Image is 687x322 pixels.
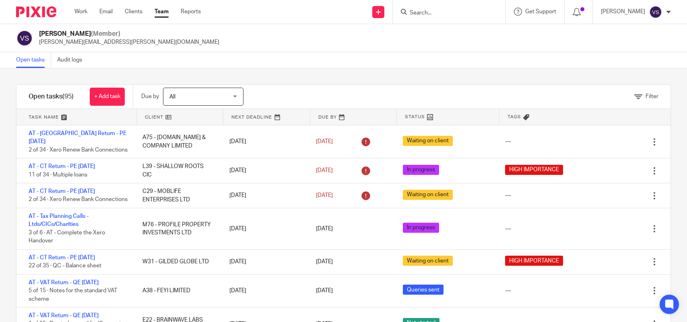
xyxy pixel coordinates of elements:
a: Team [155,8,169,16]
span: (Member) [91,31,120,37]
span: HIGH IMPORTANCE [505,165,563,175]
span: 11 of 34 · Multiple loans [29,172,87,178]
span: 5 of 15 · Notes for the standard VAT scheme [29,288,117,302]
div: [DATE] [221,283,308,299]
a: + Add task [90,88,125,106]
a: AT - CT Return - PE [DATE] [29,164,95,169]
a: AT - CT Return - PE [DATE] [29,189,95,194]
span: Get Support [525,9,556,14]
span: 2 of 34 · Xero Renew Bank Connections [29,147,128,153]
span: Status [405,113,425,120]
a: Work [74,8,87,16]
div: --- [505,287,511,295]
div: W31 - GILDED GLOBE LTD [134,254,221,270]
div: --- [505,191,511,199]
div: [DATE] [221,221,308,237]
span: [DATE] [316,288,333,293]
span: 22 of 35 · QC - Balance sheet [29,263,101,269]
span: In progress [403,165,439,175]
a: AT - VAT Return - QE [DATE] [29,313,99,318]
a: AT - VAT Return - QE [DATE] [29,280,99,285]
a: AT - Tax Planning Calls - Ltds/CICs/Charities [29,213,89,227]
a: Clients [125,8,142,16]
a: AT - CT Return - PE [DATE] [29,255,95,260]
div: A75 - [DOMAIN_NAME] & COMPANY LIMITED [134,129,221,154]
span: Waiting on client [403,256,453,266]
span: [DATE] [316,193,333,198]
img: svg%3E [16,30,33,47]
span: HIGH IMPORTANCE [505,256,563,266]
span: [DATE] [316,226,333,232]
div: --- [505,225,511,233]
span: [DATE] [316,259,333,265]
div: [DATE] [221,254,308,270]
span: [DATE] [316,139,333,144]
a: Reports [181,8,201,16]
div: C29 - MOBLIFE ENTERPRISES LTD [134,183,221,208]
div: [DATE] [221,133,308,150]
a: AT - [GEOGRAPHIC_DATA] Return - PE [DATE] [29,131,126,144]
p: [PERSON_NAME] [601,8,645,16]
a: Email [99,8,113,16]
span: Tags [508,113,521,120]
div: L39 - SHALLOW ROOTS CIC [134,158,221,183]
span: (95) [62,93,74,100]
a: Open tasks [16,52,51,68]
div: A38 - FEYI LIMITED [134,283,221,299]
div: [DATE] [221,162,308,178]
input: Search [409,10,481,17]
h1: Open tasks [29,92,74,101]
span: Filter [646,94,658,99]
span: 2 of 34 · Xero Renew Bank Connections [29,197,128,203]
span: 3 of 6 · AT - Complete the Xero Handover [29,230,105,244]
span: Waiting on client [403,136,453,146]
img: svg%3E [649,6,662,18]
a: Audit logs [57,52,88,68]
p: Due by [141,92,159,100]
span: All [169,94,175,100]
h2: [PERSON_NAME] [39,30,219,38]
span: Waiting on client [403,190,453,200]
div: --- [505,137,511,146]
div: [DATE] [221,187,308,203]
div: M76 - PROFILE PROPERTY INVESTMENTS LTD [134,217,221,241]
img: Pixie [16,6,56,17]
span: [DATE] [316,168,333,173]
span: Queries sent [403,285,444,295]
p: [PERSON_NAME][EMAIL_ADDRESS][PERSON_NAME][DOMAIN_NAME] [39,38,219,46]
span: In progress [403,223,439,233]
